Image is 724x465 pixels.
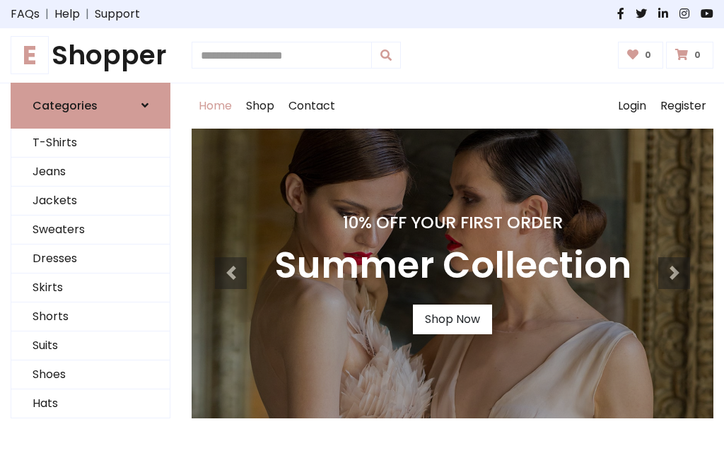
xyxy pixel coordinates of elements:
a: Suits [11,331,170,360]
span: E [11,36,49,74]
a: Sweaters [11,216,170,245]
span: | [80,6,95,23]
a: Support [95,6,140,23]
a: Home [192,83,239,129]
span: 0 [641,49,655,61]
a: EShopper [11,40,170,71]
h3: Summer Collection [274,244,631,288]
a: 0 [618,42,664,69]
a: Login [611,83,653,129]
h4: 10% Off Your First Order [274,213,631,232]
a: Jackets [11,187,170,216]
a: Dresses [11,245,170,273]
h6: Categories [33,99,98,112]
a: Categories [11,83,170,129]
a: Jeans [11,158,170,187]
a: Shorts [11,302,170,331]
a: Register [653,83,713,129]
a: Help [54,6,80,23]
span: | [40,6,54,23]
h1: Shopper [11,40,170,71]
a: 0 [666,42,713,69]
a: Skirts [11,273,170,302]
span: 0 [691,49,704,61]
a: Shop [239,83,281,129]
a: Shop Now [413,305,492,334]
a: Contact [281,83,342,129]
a: FAQs [11,6,40,23]
a: Shoes [11,360,170,389]
a: T-Shirts [11,129,170,158]
a: Hats [11,389,170,418]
